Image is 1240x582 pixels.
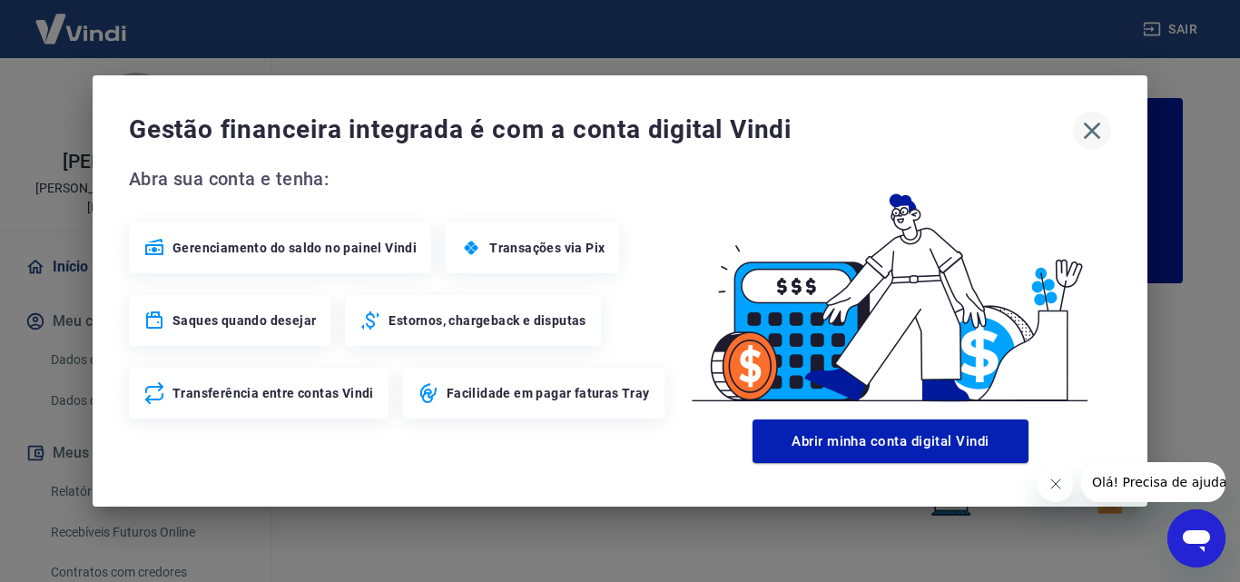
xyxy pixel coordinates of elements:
button: Abrir minha conta digital Vindi [753,419,1028,463]
span: Facilidade em pagar faturas Tray [447,384,650,402]
span: Gerenciamento do saldo no painel Vindi [172,239,417,257]
img: Good Billing [670,164,1111,412]
span: Estornos, chargeback e disputas [389,311,586,330]
span: Gestão financeira integrada é com a conta digital Vindi [129,112,1073,148]
span: Transferência entre contas Vindi [172,384,374,402]
iframe: Botão para abrir a janela de mensagens [1167,509,1225,567]
span: Transações via Pix [489,239,605,257]
iframe: Fechar mensagem [1038,466,1074,502]
iframe: Mensagem da empresa [1081,462,1225,502]
span: Abra sua conta e tenha: [129,164,670,193]
span: Olá! Precisa de ajuda? [11,13,153,27]
span: Saques quando desejar [172,311,316,330]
